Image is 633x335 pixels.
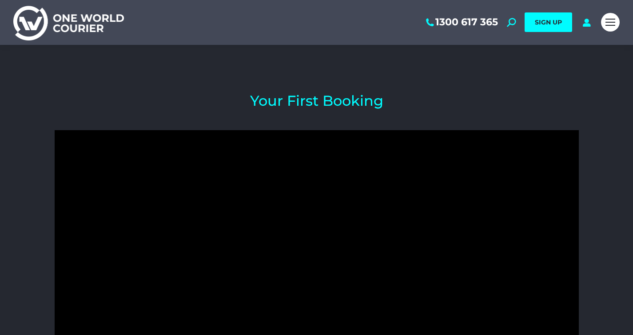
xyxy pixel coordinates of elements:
[13,4,124,40] img: One World Courier
[55,94,579,108] h2: Your First Booking
[535,18,562,26] span: SIGN UP
[424,16,498,28] a: 1300 617 365
[525,12,572,32] a: SIGN UP
[601,13,620,32] a: Mobile menu icon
